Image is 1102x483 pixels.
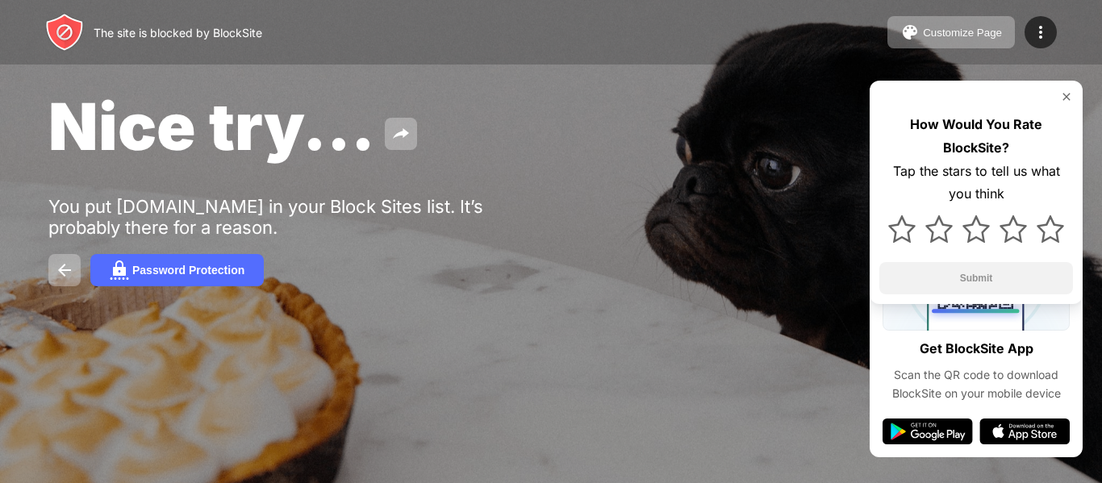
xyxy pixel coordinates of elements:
img: pallet.svg [900,23,920,42]
div: Customize Page [923,27,1002,39]
button: Customize Page [887,16,1015,48]
img: google-play.svg [883,418,973,444]
button: Password Protection [90,254,264,286]
div: You put [DOMAIN_NAME] in your Block Sites list. It’s probably there for a reason. [48,196,547,238]
div: Password Protection [132,264,244,277]
img: star.svg [1000,215,1027,243]
img: back.svg [55,260,74,280]
img: star.svg [962,215,990,243]
span: Nice try... [48,87,375,165]
button: Submit [879,262,1073,294]
img: rate-us-close.svg [1060,90,1073,103]
img: app-store.svg [979,418,1070,444]
img: star.svg [1037,215,1064,243]
div: Tap the stars to tell us what you think [879,160,1073,206]
img: star.svg [888,215,916,243]
img: menu-icon.svg [1031,23,1050,42]
img: star.svg [925,215,953,243]
img: header-logo.svg [45,13,84,52]
img: share.svg [391,124,411,144]
img: password.svg [110,260,129,280]
div: Scan the QR code to download BlockSite on your mobile device [883,366,1070,402]
div: How Would You Rate BlockSite? [879,113,1073,160]
div: The site is blocked by BlockSite [94,26,262,40]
